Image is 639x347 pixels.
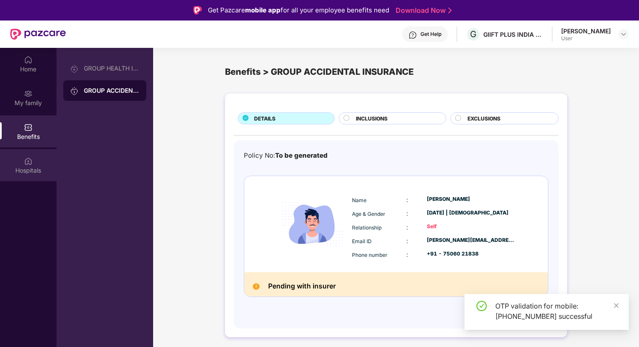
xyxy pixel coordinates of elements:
[352,197,367,203] span: Name
[427,195,515,203] div: [PERSON_NAME]
[70,87,79,95] img: svg+xml;base64,PHN2ZyB3aWR0aD0iMjAiIGhlaWdodD0iMjAiIHZpZXdCb3g9IjAgMCAyMCAyMCIgZmlsbD0ibm9uZSIgeG...
[24,56,33,64] img: svg+xml;base64,PHN2ZyBpZD0iSG9tZSIgeG1sbnM9Imh0dHA6Ly93d3cudzMub3JnLzIwMDAvc3ZnIiB3aWR0aD0iMjAiIG...
[254,115,275,123] span: DETAILS
[476,301,487,311] span: check-circle
[268,281,336,292] h2: Pending with insurer
[84,86,139,95] div: GROUP ACCIDENTAL INSURANCE
[356,115,388,123] span: INCLUSIONS
[406,251,408,258] span: :
[613,303,619,309] span: close
[10,29,66,40] img: New Pazcare Logo
[84,65,139,72] div: GROUP HEALTH INSURANCE
[193,6,202,15] img: Logo
[408,31,417,39] img: svg+xml;base64,PHN2ZyBpZD0iSGVscC0zMngzMiIgeG1sbnM9Imh0dHA6Ly93d3cudzMub3JnLzIwMDAvc3ZnIiB3aWR0aD...
[427,209,515,217] div: [DATE] | [DEMOGRAPHIC_DATA]
[406,223,408,231] span: :
[620,31,627,38] img: svg+xml;base64,PHN2ZyBpZD0iRHJvcGRvd24tMzJ4MzIiIHhtbG5zPSJodHRwOi8vd3d3LnczLm9yZy8yMDAwL3N2ZyIgd2...
[448,6,452,15] img: Stroke
[483,30,543,38] div: GIIFT PLUS INDIA PRIVATE LIMITED
[352,252,388,258] span: Phone number
[352,211,385,217] span: Age & Gender
[24,89,33,98] img: svg+xml;base64,PHN2ZyB3aWR0aD0iMjAiIGhlaWdodD0iMjAiIHZpZXdCb3g9IjAgMCAyMCAyMCIgZmlsbD0ibm9uZSIgeG...
[225,65,567,79] div: Benefits > GROUP ACCIDENTAL INSURANCE
[470,29,476,39] span: G
[561,27,611,35] div: [PERSON_NAME]
[275,151,328,159] span: To be generated
[561,35,611,42] div: User
[420,31,441,38] div: Get Help
[406,210,408,217] span: :
[467,115,500,123] span: EXCLUSIONS
[352,224,382,231] span: Relationship
[406,237,408,244] span: :
[495,301,618,321] div: OTP validation for mobile: [PHONE_NUMBER] successful
[208,5,389,15] div: Get Pazcare for all your employee benefits need
[24,123,33,132] img: svg+xml;base64,PHN2ZyBpZD0iQmVuZWZpdHMiIHhtbG5zPSJodHRwOi8vd3d3LnczLm9yZy8yMDAwL3N2ZyIgd2lkdGg9Ij...
[244,150,328,161] div: Policy No:
[245,6,281,14] strong: mobile app
[253,283,260,290] img: Pending
[427,223,515,231] div: Self
[427,236,515,244] div: [PERSON_NAME][EMAIL_ADDRESS][DOMAIN_NAME]
[427,250,515,258] div: +91 - 75060 21838
[406,196,408,203] span: :
[24,157,33,165] img: svg+xml;base64,PHN2ZyBpZD0iSG9zcGl0YWxzIiB4bWxucz0iaHR0cDovL3d3dy53My5vcmcvMjAwMC9zdmciIHdpZHRoPS...
[275,187,350,262] img: icon
[396,6,449,15] a: Download Now
[352,238,372,244] span: Email ID
[70,65,79,73] img: svg+xml;base64,PHN2ZyB3aWR0aD0iMjAiIGhlaWdodD0iMjAiIHZpZXdCb3g9IjAgMCAyMCAyMCIgZmlsbD0ibm9uZSIgeG...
